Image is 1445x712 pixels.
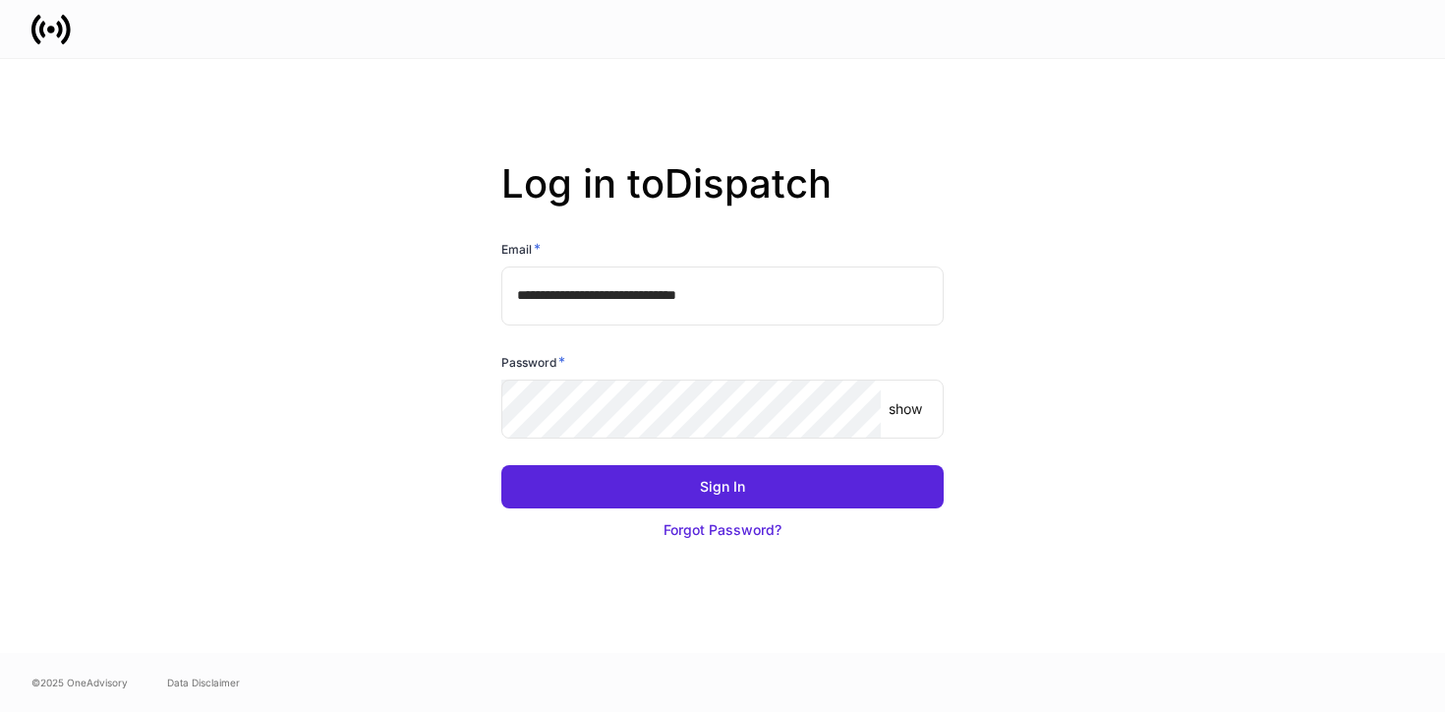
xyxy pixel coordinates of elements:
div: Forgot Password? [664,520,781,540]
button: Sign In [501,465,944,508]
a: Data Disclaimer [167,675,240,690]
h6: Email [501,239,541,259]
span: © 2025 OneAdvisory [31,675,128,690]
div: Sign In [700,477,745,497]
h6: Password [501,352,565,372]
button: Forgot Password? [501,508,944,552]
p: show [889,399,922,419]
h2: Log in to Dispatch [501,160,944,239]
